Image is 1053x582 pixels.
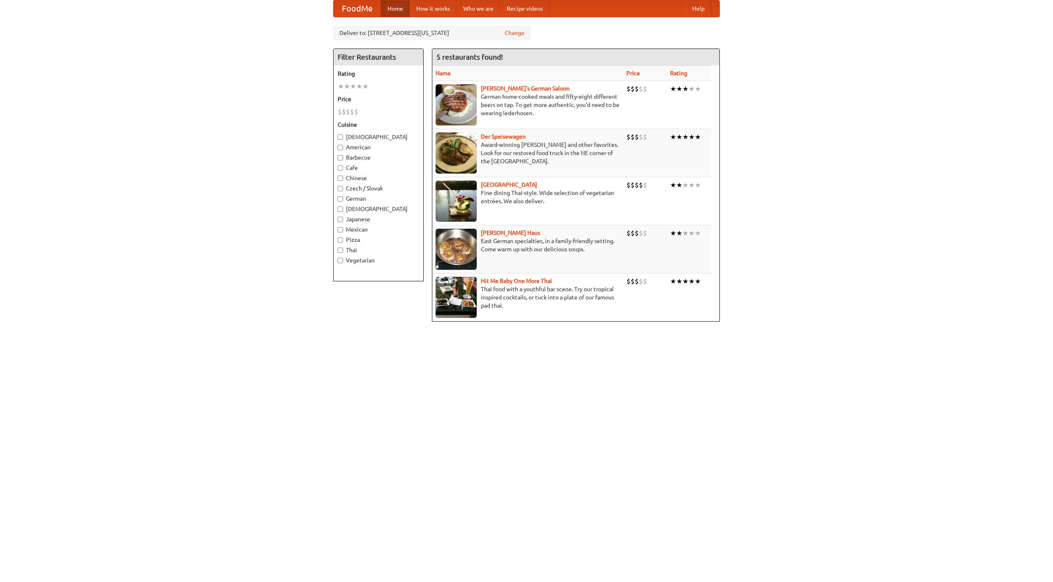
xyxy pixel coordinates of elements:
li: ★ [695,84,701,93]
li: ★ [676,181,682,190]
a: Hit Me Baby One More Thai [481,278,552,284]
input: [DEMOGRAPHIC_DATA] [338,206,343,212]
a: Name [436,70,451,77]
p: Thai food with a youthful bar scene. Try our tropical inspired cocktails, or tuck into a plate of... [436,285,620,310]
a: [GEOGRAPHIC_DATA] [481,181,537,188]
label: Chinese [338,174,419,182]
li: ★ [676,84,682,93]
li: $ [626,277,631,286]
label: Vegetarian [338,256,419,264]
li: ★ [676,229,682,238]
li: ★ [695,277,701,286]
li: ★ [695,132,701,141]
label: Czech / Slovak [338,184,419,192]
li: ★ [362,82,369,91]
li: $ [350,107,354,116]
li: ★ [682,181,689,190]
p: German home-cooked meals and fifty-eight different beers on tap. To get more authentic, you'd nee... [436,93,620,117]
li: $ [631,229,635,238]
li: ★ [670,84,676,93]
li: ★ [344,82,350,91]
li: ★ [670,229,676,238]
li: ★ [689,181,695,190]
label: Thai [338,246,419,254]
li: ★ [338,82,344,91]
li: $ [626,84,631,93]
a: How it works [410,0,457,17]
li: ★ [689,277,695,286]
li: $ [635,277,639,286]
li: $ [639,229,643,238]
img: kohlhaus.jpg [436,229,477,270]
div: Deliver to: [STREET_ADDRESS][US_STATE] [333,26,531,40]
a: [PERSON_NAME]'s German Saloon [481,85,570,92]
li: $ [639,84,643,93]
li: $ [354,107,358,116]
label: American [338,143,419,151]
a: Der Speisewagen [481,133,526,140]
input: Vegetarian [338,258,343,263]
li: ★ [350,82,356,91]
p: Fine dining Thai-style. Wide selection of vegetarian entrées. We also deliver. [436,189,620,205]
li: $ [342,107,346,116]
li: ★ [695,181,701,190]
li: $ [346,107,350,116]
img: babythai.jpg [436,277,477,318]
li: $ [635,132,639,141]
li: $ [639,132,643,141]
img: esthers.jpg [436,84,477,125]
ng-pluralize: 5 restaurants found! [436,53,503,61]
li: ★ [676,132,682,141]
input: German [338,196,343,202]
li: ★ [670,132,676,141]
input: Mexican [338,227,343,232]
input: Pizza [338,237,343,243]
li: ★ [689,132,695,141]
li: $ [338,107,342,116]
a: Home [381,0,410,17]
li: $ [631,277,635,286]
li: ★ [682,277,689,286]
input: Czech / Slovak [338,186,343,191]
a: [PERSON_NAME] Haus [481,230,540,236]
li: ★ [670,277,676,286]
li: ★ [689,229,695,238]
li: ★ [682,229,689,238]
a: FoodMe [334,0,381,17]
li: $ [626,229,631,238]
li: $ [631,181,635,190]
label: Cafe [338,164,419,172]
img: speisewagen.jpg [436,132,477,174]
h4: Filter Restaurants [334,49,423,65]
input: Chinese [338,176,343,181]
h5: Price [338,95,419,103]
li: ★ [682,84,689,93]
a: Price [626,70,640,77]
li: $ [631,132,635,141]
li: $ [635,181,639,190]
li: $ [643,84,647,93]
li: ★ [676,277,682,286]
h5: Rating [338,70,419,78]
li: $ [639,277,643,286]
img: satay.jpg [436,181,477,222]
a: Change [505,29,524,37]
label: [DEMOGRAPHIC_DATA] [338,205,419,213]
li: ★ [682,132,689,141]
li: $ [631,84,635,93]
label: Pizza [338,236,419,244]
li: $ [626,181,631,190]
a: Rating [670,70,687,77]
label: Barbecue [338,153,419,162]
li: $ [643,277,647,286]
a: Recipe videos [500,0,550,17]
li: $ [639,181,643,190]
li: $ [635,84,639,93]
a: Who we are [457,0,500,17]
li: ★ [670,181,676,190]
input: Cafe [338,165,343,171]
